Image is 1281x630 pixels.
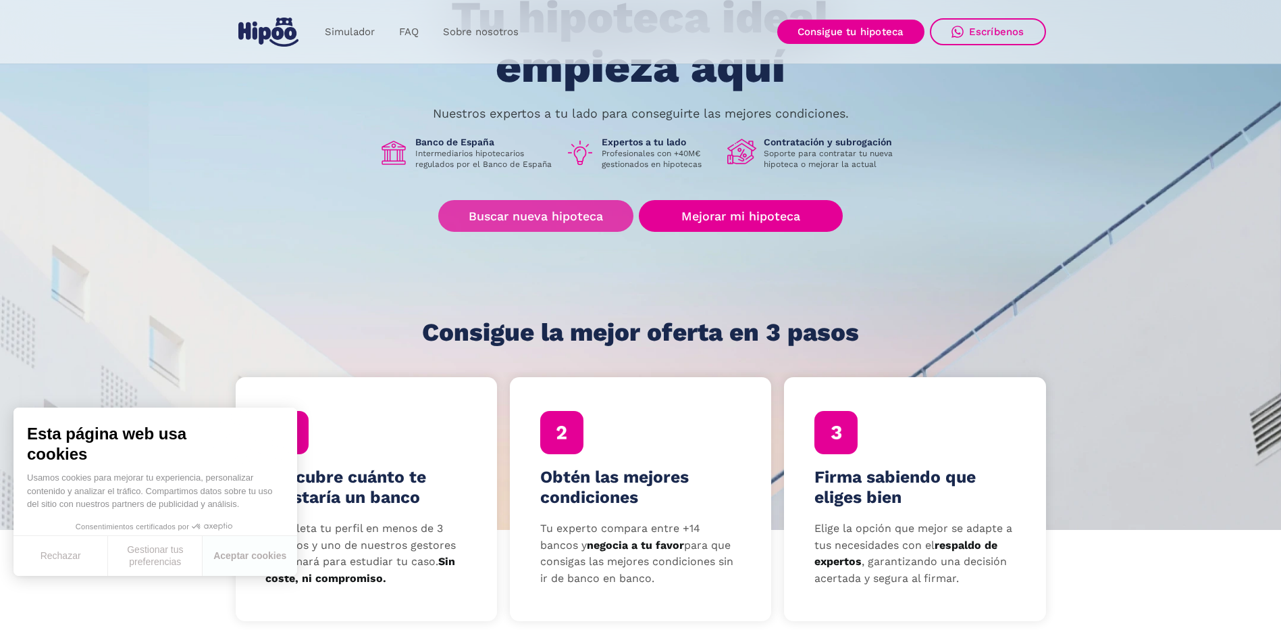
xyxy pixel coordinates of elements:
h4: Firma sabiendo que eliges bien [814,467,1016,508]
h1: Contratación y subrogación [764,136,903,148]
h4: Obtén las mejores condiciones [540,467,741,508]
a: Simulador [313,19,387,45]
h1: Expertos a tu lado [602,136,716,148]
p: Elige la opción que mejor se adapte a tus necesidades con el , garantizando una decisión acertada... [814,520,1016,587]
p: Profesionales con +40M€ gestionados en hipotecas [602,148,716,170]
p: Completa tu perfil en menos de 3 minutos y uno de nuestros gestores te llamará para estudiar tu c... [265,520,467,587]
a: Consigue tu hipoteca [777,20,924,44]
a: home [236,12,302,52]
a: Buscar nueva hipoteca [438,200,633,232]
a: Mejorar mi hipoteca [639,200,842,232]
p: Nuestros expertos a tu lado para conseguirte las mejores condiciones. [433,108,849,119]
p: Intermediarios hipotecarios regulados por el Banco de España [415,148,554,170]
div: Escríbenos [969,26,1024,38]
a: FAQ [387,19,431,45]
p: Soporte para contratar tu nueva hipoteca o mejorar la actual [764,148,903,170]
h1: Consigue la mejor oferta en 3 pasos [422,319,859,346]
p: Tu experto compara entre +14 bancos y para que consigas las mejores condiciones sin ir de banco e... [540,520,741,587]
strong: negocia a tu favor [587,539,684,552]
strong: Sin coste, ni compromiso. [265,555,455,585]
a: Sobre nosotros [431,19,531,45]
h1: Banco de España [415,136,554,148]
h4: Descubre cuánto te prestaría un banco [265,467,467,508]
a: Escríbenos [930,18,1046,45]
